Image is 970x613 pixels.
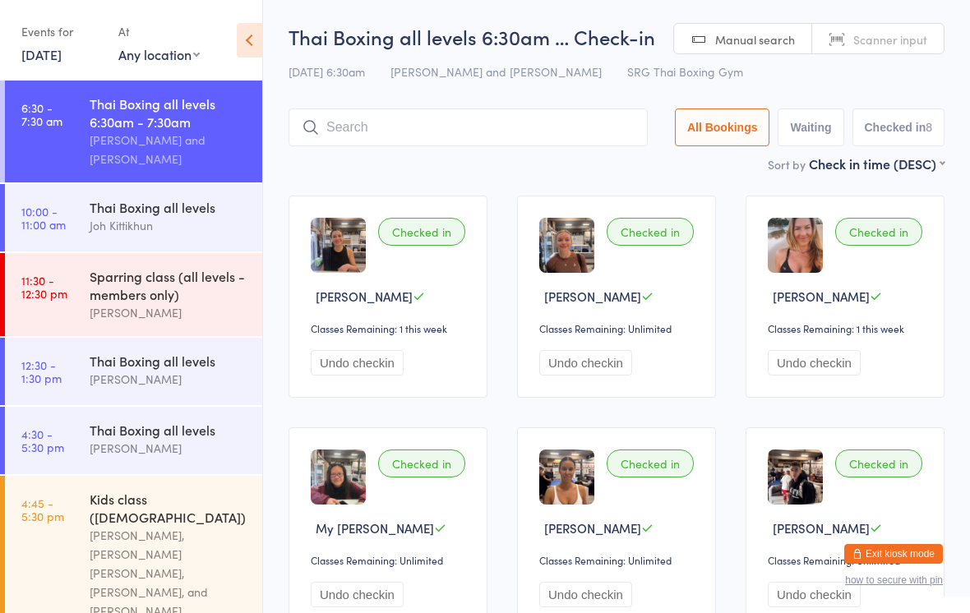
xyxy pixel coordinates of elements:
[768,582,861,607] button: Undo checkin
[539,350,632,376] button: Undo checkin
[778,108,843,146] button: Waiting
[768,156,806,173] label: Sort by
[378,449,465,477] div: Checked in
[5,407,262,474] a: 4:30 -5:30 pmThai Boxing all levels[PERSON_NAME]
[311,449,366,505] img: image1719483483.png
[852,108,945,146] button: Checked in8
[21,101,62,127] time: 6:30 - 7:30 am
[21,274,67,300] time: 11:30 - 12:30 pm
[539,218,594,273] img: image1719479946.png
[835,218,922,246] div: Checked in
[21,205,66,231] time: 10:00 - 11:00 am
[118,45,200,63] div: Any location
[21,358,62,385] time: 12:30 - 1:30 pm
[607,449,694,477] div: Checked in
[316,288,413,305] span: [PERSON_NAME]
[926,121,932,134] div: 8
[768,218,823,273] img: image1724908108.png
[90,439,248,458] div: [PERSON_NAME]
[5,253,262,336] a: 11:30 -12:30 pmSparring class (all levels - members only)[PERSON_NAME]
[773,519,870,537] span: [PERSON_NAME]
[289,63,365,80] span: [DATE] 6:30am
[715,31,795,48] span: Manual search
[5,81,262,182] a: 6:30 -7:30 amThai Boxing all levels 6:30am - 7:30am[PERSON_NAME] and [PERSON_NAME]
[378,218,465,246] div: Checked in
[835,449,922,477] div: Checked in
[90,216,248,235] div: Joh Kittikhun
[607,218,694,246] div: Checked in
[311,582,404,607] button: Undo checkin
[768,350,861,376] button: Undo checkin
[311,218,366,273] img: image1719480926.png
[768,321,927,335] div: Classes Remaining: 1 this week
[90,352,248,370] div: Thai Boxing all levels
[90,94,248,131] div: Thai Boxing all levels 6:30am - 7:30am
[21,427,64,454] time: 4:30 - 5:30 pm
[809,154,945,173] div: Check in time (DESC)
[539,553,699,567] div: Classes Remaining: Unlimited
[5,184,262,251] a: 10:00 -11:00 amThai Boxing all levelsJoh Kittikhun
[90,267,248,303] div: Sparring class (all levels - members only)
[90,303,248,322] div: [PERSON_NAME]
[289,23,945,50] h2: Thai Boxing all levels 6:30am … Check-in
[539,582,632,607] button: Undo checkin
[90,370,248,389] div: [PERSON_NAME]
[5,338,262,405] a: 12:30 -1:30 pmThai Boxing all levels[PERSON_NAME]
[845,574,943,586] button: how to secure with pin
[627,63,743,80] span: SRG Thai Boxing Gym
[539,449,594,505] img: image1746224885.png
[768,449,823,505] img: image1747438919.png
[21,45,62,63] a: [DATE]
[539,321,699,335] div: Classes Remaining: Unlimited
[289,108,648,146] input: Search
[311,553,470,567] div: Classes Remaining: Unlimited
[390,63,602,80] span: [PERSON_NAME] and [PERSON_NAME]
[90,198,248,216] div: Thai Boxing all levels
[90,421,248,439] div: Thai Boxing all levels
[544,519,641,537] span: [PERSON_NAME]
[21,18,102,45] div: Events for
[544,288,641,305] span: [PERSON_NAME]
[773,288,870,305] span: [PERSON_NAME]
[311,321,470,335] div: Classes Remaining: 1 this week
[311,350,404,376] button: Undo checkin
[21,496,64,523] time: 4:45 - 5:30 pm
[118,18,200,45] div: At
[853,31,927,48] span: Scanner input
[844,544,943,564] button: Exit kiosk mode
[90,131,248,168] div: [PERSON_NAME] and [PERSON_NAME]
[768,553,927,567] div: Classes Remaining: Unlimited
[90,490,248,526] div: Kids class ([DEMOGRAPHIC_DATA])
[675,108,770,146] button: All Bookings
[316,519,434,537] span: My [PERSON_NAME]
